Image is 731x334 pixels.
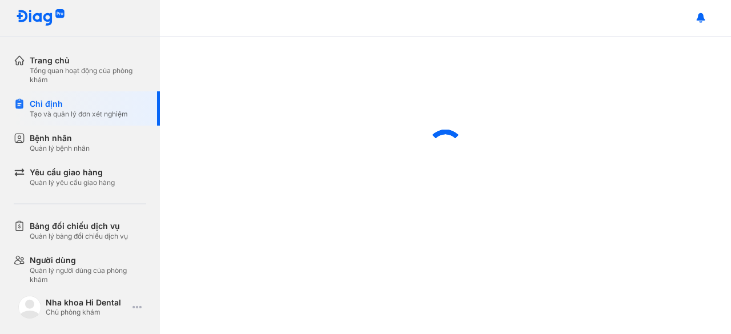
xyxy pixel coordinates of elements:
[30,255,146,266] div: Người dùng
[30,110,128,119] div: Tạo và quản lý đơn xét nghiệm
[30,232,128,241] div: Quản lý bảng đối chiếu dịch vụ
[30,98,128,110] div: Chỉ định
[30,132,90,144] div: Bệnh nhân
[46,297,128,308] div: Nha khoa Hi Dental
[30,55,146,66] div: Trang chủ
[30,220,128,232] div: Bảng đối chiếu dịch vụ
[30,266,146,284] div: Quản lý người dùng của phòng khám
[18,296,41,319] img: logo
[30,178,115,187] div: Quản lý yêu cầu giao hàng
[30,144,90,153] div: Quản lý bệnh nhân
[30,167,115,178] div: Yêu cầu giao hàng
[46,308,128,317] div: Chủ phòng khám
[16,9,65,27] img: logo
[30,66,146,84] div: Tổng quan hoạt động của phòng khám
